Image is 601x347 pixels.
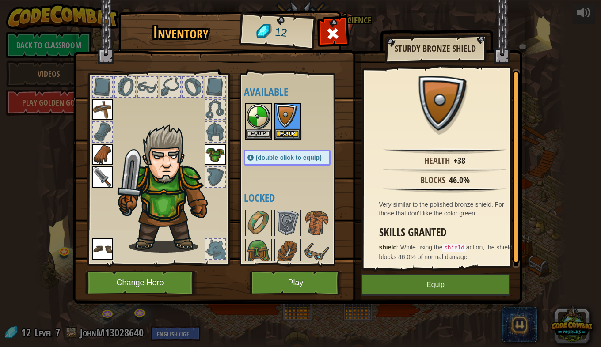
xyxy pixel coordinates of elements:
[274,24,288,41] span: 12
[125,23,237,42] h1: Inventory
[275,129,300,139] button: Equip
[275,104,300,129] img: portrait.png
[92,166,113,188] img: portrait.png
[246,129,271,139] button: Equip
[92,99,113,120] img: portrait.png
[379,244,513,260] span: While using the action, the shield blocks 46.0% of normal damage.
[424,155,450,167] div: Health
[304,240,329,264] img: portrait.png
[92,144,113,165] img: portrait.png
[397,244,400,251] span: :
[85,271,198,295] button: Change Hero
[246,211,271,235] img: portrait.png
[379,200,515,218] div: Very similar to the polished bronze shield. For those that don't like the color green.
[379,244,397,251] strong: shield
[420,174,445,187] div: Blocks
[383,187,506,193] img: hr.png
[361,274,510,296] button: Equip
[246,240,271,264] img: portrait.png
[275,211,300,235] img: portrait.png
[453,155,465,167] div: +38
[383,148,506,154] img: hr.png
[114,124,222,253] img: hair_m2.png
[92,238,113,260] img: portrait.png
[416,76,474,133] img: portrait.png
[246,104,271,129] img: portrait.png
[442,244,466,252] code: shield
[379,226,515,238] h3: Skills Granted
[383,168,506,173] img: hr.png
[250,271,342,295] button: Play
[244,192,348,204] h4: Locked
[394,44,477,53] h2: Sturdy Bronze Shield
[244,86,348,98] h4: Available
[449,174,470,187] div: 46.0%
[205,144,226,165] img: portrait.png
[304,211,329,235] img: portrait.png
[275,240,300,264] img: portrait.png
[256,154,322,161] span: (double-click to equip)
